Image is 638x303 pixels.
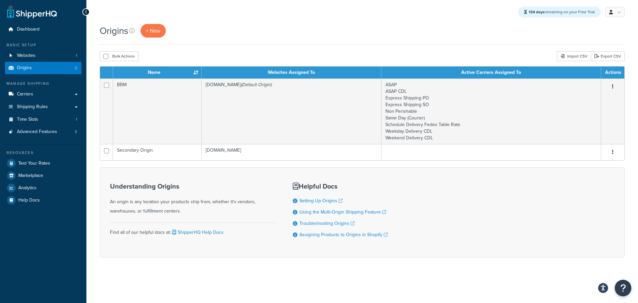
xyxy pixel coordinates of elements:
[293,183,388,190] h3: Helpful Docs
[17,129,57,135] span: Advanced Features
[381,67,601,78] th: Active Carriers Assigned To
[529,9,545,15] strong: 134 days
[5,50,81,62] li: Websites
[113,144,202,160] td: Secondary Origin
[518,7,601,17] div: remaining on your Free Trial
[299,197,343,204] a: Setting Up Origins
[17,104,48,110] span: Shipping Rules
[5,170,81,182] a: Marketplace
[299,231,388,238] a: Assigning Products to Origins in Shopify
[615,280,631,296] button: Open Resource Center
[17,91,33,97] span: Carriers
[5,88,81,100] a: Carriers
[381,78,601,144] td: ASAP ASAP CDL Express Shipping PO Express Shipping SO Non Perishable Same Day (Courier) Schedule ...
[5,194,81,206] a: Help Docs
[141,24,166,38] a: + New
[110,223,276,237] div: Find all of our helpful docs at:
[5,50,81,62] a: Websites 1
[5,126,81,138] a: Advanced Features 5
[100,51,139,61] button: Bulk Actions
[113,78,202,144] td: BBM
[5,23,81,36] a: Dashboard
[17,65,32,71] span: Origins
[202,78,381,144] td: [DOMAIN_NAME]
[299,209,386,216] a: Using the Multi-Origin Shipping Feature
[18,185,37,191] span: Analytics
[113,67,202,78] th: Name : activate to sort column ascending
[110,183,276,190] h3: Understanding Origins
[171,229,224,236] a: ShipperHQ Help Docs
[18,161,50,166] span: Test Your Rates
[5,81,81,86] div: Manage Shipping
[18,198,40,203] span: Help Docs
[76,117,77,122] span: 1
[75,129,77,135] span: 5
[5,113,81,126] li: Time Slots
[18,173,43,179] span: Marketplace
[5,62,81,74] li: Origins
[299,220,355,227] a: Troubleshooting Origins
[5,62,81,74] a: Origins 2
[17,117,38,122] span: Time Slots
[5,126,81,138] li: Advanced Features
[146,27,160,35] span: + New
[5,101,81,113] a: Shipping Rules
[241,81,271,88] i: (Default Origin)
[5,113,81,126] a: Time Slots 1
[5,182,81,194] a: Analytics
[110,183,276,216] div: An origin is any location your products ship from, whether it's vendors, warehouses, or fulfillme...
[5,157,81,169] a: Test Your Rates
[202,144,381,160] td: [DOMAIN_NAME]
[5,150,81,156] div: Resources
[100,24,128,37] h1: Origins
[17,27,40,32] span: Dashboard
[591,51,625,61] a: Export CSV
[5,42,81,48] div: Basic Setup
[557,51,591,61] div: Import CSV
[202,67,381,78] th: Websites Assigned To
[17,53,36,59] span: Websites
[76,53,77,59] span: 1
[601,67,624,78] th: Actions
[7,5,57,18] a: ShipperHQ Home
[75,65,77,71] span: 2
